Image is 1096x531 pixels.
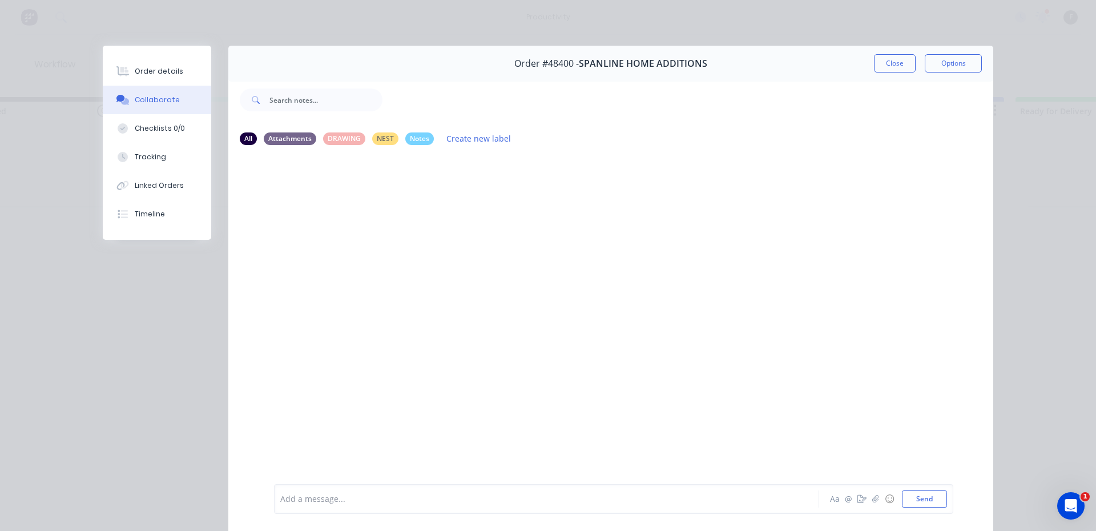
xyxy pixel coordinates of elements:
input: Search notes... [269,88,382,111]
span: 1 [1081,492,1090,501]
button: Timeline [103,200,211,228]
button: Tracking [103,143,211,171]
button: Options [925,54,982,73]
button: @ [841,492,855,506]
button: Close [874,54,916,73]
span: SPANLINE HOME ADDITIONS [579,58,707,69]
div: Linked Orders [135,180,184,191]
button: Aa [828,492,841,506]
iframe: Intercom live chat [1057,492,1085,520]
button: ☺ [883,492,896,506]
div: Attachments [264,132,316,145]
button: Send [902,490,947,508]
div: Notes [405,132,434,145]
button: Linked Orders [103,171,211,200]
span: Order #48400 - [514,58,579,69]
div: Timeline [135,209,165,219]
button: Order details [103,57,211,86]
div: DRAWING [323,132,365,145]
div: NEST [372,132,398,145]
button: Collaborate [103,86,211,114]
button: Checklists 0/0 [103,114,211,143]
div: Checklists 0/0 [135,123,185,134]
div: All [240,132,257,145]
div: Order details [135,66,183,77]
div: Collaborate [135,95,180,105]
button: Create new label [441,131,517,146]
div: Tracking [135,152,166,162]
